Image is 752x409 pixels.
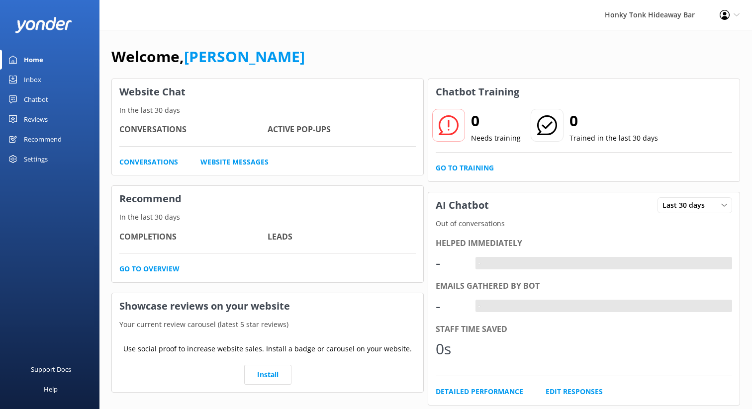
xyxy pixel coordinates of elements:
[268,123,416,136] h4: Active Pop-ups
[24,89,48,109] div: Chatbot
[119,263,180,274] a: Go to overview
[244,365,291,385] a: Install
[24,129,62,149] div: Recommend
[436,251,466,275] div: -
[546,386,603,397] a: Edit Responses
[112,79,423,105] h3: Website Chat
[436,337,466,361] div: 0s
[662,200,711,211] span: Last 30 days
[24,109,48,129] div: Reviews
[436,323,732,336] div: Staff time saved
[112,105,423,116] p: In the last 30 days
[475,300,483,313] div: -
[119,231,268,244] h4: Completions
[123,343,412,354] p: Use social proof to increase website sales. Install a badge or carousel on your website.
[475,257,483,270] div: -
[428,218,740,229] p: Out of conversations
[428,79,527,105] h3: Chatbot Training
[112,293,423,319] h3: Showcase reviews on your website
[268,231,416,244] h4: Leads
[24,149,48,169] div: Settings
[471,109,521,133] h2: 0
[436,386,523,397] a: Detailed Performance
[200,157,269,167] a: Website Messages
[471,133,521,144] p: Needs training
[569,109,658,133] h2: 0
[112,212,423,223] p: In the last 30 days
[436,280,732,293] div: Emails gathered by bot
[24,50,43,70] div: Home
[184,46,305,67] a: [PERSON_NAME]
[428,192,496,218] h3: AI Chatbot
[15,17,72,33] img: yonder-white-logo.png
[112,319,423,330] p: Your current review carousel (latest 5 star reviews)
[112,186,423,212] h3: Recommend
[119,123,268,136] h4: Conversations
[119,157,178,167] a: Conversations
[24,70,41,89] div: Inbox
[31,359,71,379] div: Support Docs
[44,379,58,399] div: Help
[111,45,305,69] h1: Welcome,
[436,163,494,173] a: Go to Training
[436,237,732,250] div: Helped immediately
[436,294,466,318] div: -
[569,133,658,144] p: Trained in the last 30 days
